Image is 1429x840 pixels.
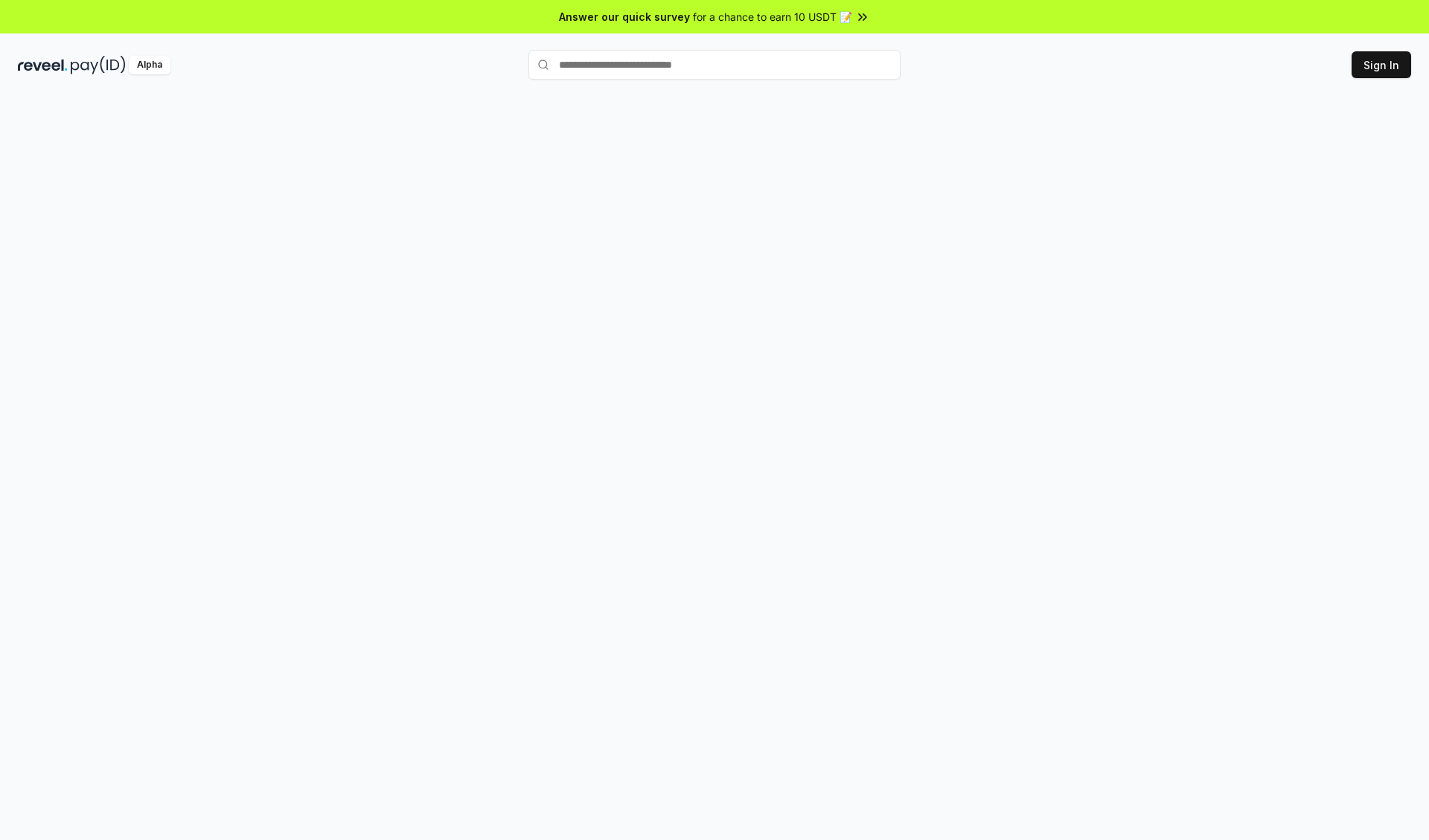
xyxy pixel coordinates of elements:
div: Alpha [129,56,170,74]
img: reveel_dark [18,56,68,74]
button: Sign In [1352,51,1411,78]
span: for a chance to earn 10 USDT 📝 [693,9,852,25]
span: Answer our quick survey [559,9,690,25]
img: pay_id [71,56,126,74]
